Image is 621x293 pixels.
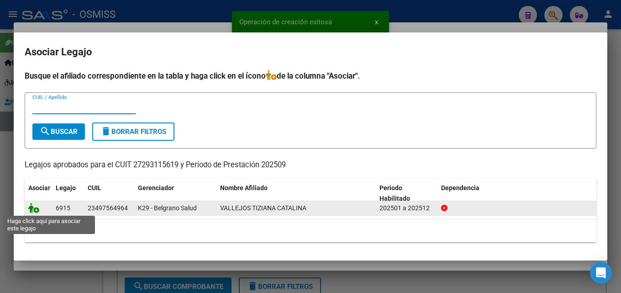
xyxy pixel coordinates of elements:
span: Borrar Filtros [100,128,166,136]
datatable-header-cell: Asociar [25,178,52,208]
div: 23497564964 [88,203,128,213]
h4: Busque el afiliado correspondiente en la tabla y haga click en el ícono de la columna "Asociar". [25,70,596,82]
button: Buscar [32,123,85,140]
span: Legajo [56,184,76,192]
mat-icon: search [40,126,51,137]
h2: Asociar Legajo [25,43,596,61]
div: 202501 a 202512 [379,203,434,213]
datatable-header-cell: Gerenciador [134,178,216,208]
datatable-header-cell: Dependencia [437,178,597,208]
span: Dependencia [441,184,479,192]
div: Open Intercom Messenger [590,262,612,284]
span: CUIL [88,184,101,192]
button: Borrar Filtros [92,123,174,141]
span: Buscar [40,128,78,136]
span: Gerenciador [138,184,174,192]
span: VALLEJOS TIZIANA CATALINA [220,204,306,212]
span: K29 - Belgrano Salud [138,204,197,212]
div: 1 registros [25,219,596,242]
p: Legajos aprobados para el CUIT 27293115619 y Período de Prestación 202509 [25,160,596,171]
span: Periodo Habilitado [379,184,410,202]
span: Nombre Afiliado [220,184,268,192]
span: Asociar [28,184,50,192]
datatable-header-cell: Nombre Afiliado [216,178,376,208]
datatable-header-cell: Legajo [52,178,84,208]
datatable-header-cell: CUIL [84,178,134,208]
span: 6915 [56,204,70,212]
datatable-header-cell: Periodo Habilitado [376,178,437,208]
mat-icon: delete [100,126,111,137]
